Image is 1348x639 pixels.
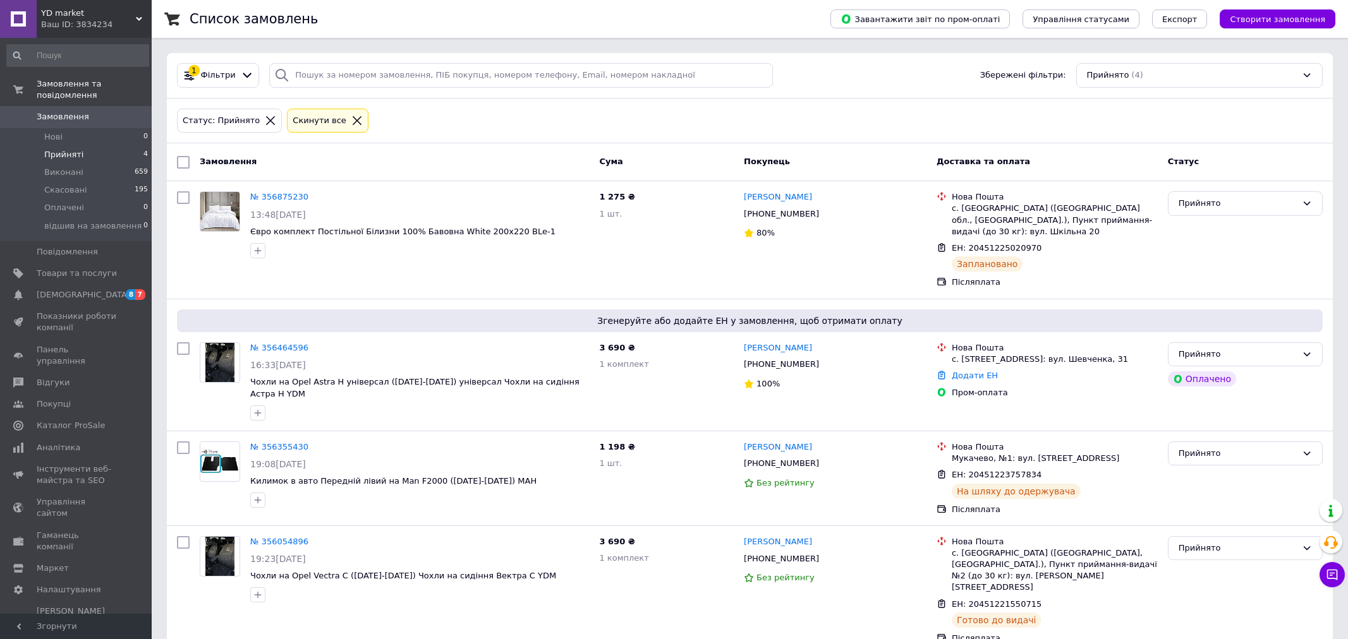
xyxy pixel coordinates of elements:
span: Управління сайтом [37,496,117,519]
span: Збережені фільтри: [980,69,1066,81]
div: Прийнято [1179,447,1297,460]
a: [PERSON_NAME] [744,441,812,453]
span: Аналітика [37,442,80,453]
h1: Список замовлень [190,11,318,27]
span: Замовлення [37,111,89,122]
div: Прийнято [1179,542,1297,555]
span: Експорт [1162,15,1198,24]
img: Фото товару [205,343,235,382]
a: Євро комплект Постільної Білизни 100% Бавовна White 200х220 BLe-1 [250,227,556,236]
a: № 356355430 [250,442,308,451]
span: 1 198 ₴ [599,442,635,451]
span: 8 [126,289,136,300]
img: Фото товару [205,537,235,576]
span: Повідомлення [37,246,98,258]
a: Фото товару [200,441,240,482]
span: Прийняті [44,149,83,160]
img: Фото товару [200,192,240,231]
a: Фото товару [200,191,240,232]
span: Гаманець компанії [37,530,117,552]
span: 1 шт. [599,458,622,468]
button: Експорт [1152,9,1208,28]
span: 0 [143,131,148,143]
span: 1 шт. [599,209,622,218]
span: 1 275 ₴ [599,192,635,201]
span: Без рейтингу [756,478,815,487]
div: Пром-оплата [952,387,1158,398]
div: [PHONE_NUMBER] [741,455,822,472]
span: ЕН: 20451225020970 [952,243,1041,253]
button: Створити замовлення [1220,9,1335,28]
span: Показники роботи компанії [37,311,117,333]
div: Заплановано [952,256,1023,272]
div: На шляху до одержувача [952,484,1081,499]
div: Прийнято [1179,348,1297,361]
span: ЕН: 20451221550715 [952,599,1041,609]
div: Нова Пошта [952,342,1158,354]
span: Замовлення та повідомлення [37,78,152,101]
span: Інструменти веб-майстра та SEO [37,463,117,486]
span: (4) [1131,70,1143,80]
span: Доставка та оплата [937,157,1030,166]
span: Оплачені [44,202,84,213]
span: Покупці [37,398,71,410]
div: Cкинути все [290,114,349,128]
span: Панель управління [37,344,117,367]
a: № 356875230 [250,192,308,201]
div: [PHONE_NUMBER] [741,356,822,373]
span: Створити замовлення [1230,15,1325,24]
div: Нова Пошта [952,441,1158,453]
div: Готово до видачі [952,612,1041,628]
a: [PERSON_NAME] [744,342,812,354]
span: 16:33[DATE] [250,360,306,370]
span: Прийнято [1087,69,1129,81]
span: Управління статусами [1033,15,1129,24]
span: Каталог ProSale [37,420,105,431]
span: Статус [1168,157,1199,166]
span: 19:23[DATE] [250,554,306,564]
span: 0 [143,202,148,213]
span: Згенеруйте або додайте ЕН у замовлення, щоб отримати оплату [182,314,1318,327]
span: 659 [135,167,148,178]
span: 3 690 ₴ [599,343,635,352]
div: Нова Пошта [952,191,1158,203]
span: YD market [41,8,136,19]
button: Завантажити звіт по пром-оплаті [830,9,1010,28]
div: 1 [188,65,200,76]
input: Пошук за номером замовлення, ПІБ покупця, номером телефону, Email, номером накладної [269,63,773,88]
a: Фото товару [200,342,240,383]
span: Товари та послуги [37,268,117,279]
div: Ваш ID: 3834234 [41,19,152,30]
span: 1 комплект [599,553,648,563]
input: Пошук [6,44,149,67]
a: № 356464596 [250,343,308,352]
div: [PHONE_NUMBER] [741,206,822,222]
button: Управління статусами [1023,9,1139,28]
span: Покупець [744,157,790,166]
span: Налаштування [37,584,101,595]
span: 3 690 ₴ [599,537,635,546]
span: Виконані [44,167,83,178]
span: Відгуки [37,377,70,388]
span: 7 [135,289,145,300]
span: Без рейтингу [756,573,815,582]
a: Чохли на Opel Vectra C ([DATE]-[DATE]) Чохли на сидіння Вектра С YDM [250,571,556,580]
div: с. [STREET_ADDRESS]: вул. Шевченка, 31 [952,354,1158,365]
a: [PERSON_NAME] [744,191,812,203]
span: Cума [599,157,622,166]
a: Чохли на Opel Astra H універсал ([DATE]-[DATE]) універсал Чохли на сидіння Астра H YDM [250,377,580,398]
a: Килимок в авто Передній лівий на Man F2000 ([DATE]-[DATE]) МАН [250,476,537,486]
div: с. [GEOGRAPHIC_DATA] ([GEOGRAPHIC_DATA] обл., [GEOGRAPHIC_DATA].), Пункт приймання-видачі (до 30 ... [952,203,1158,237]
span: 195 [135,184,148,196]
div: Післяплата [952,504,1158,515]
span: Завантажити звіт по пром-оплаті [841,13,1000,25]
img: Фото товару [200,449,240,473]
span: Замовлення [200,157,257,166]
a: [PERSON_NAME] [744,536,812,548]
a: Фото товару [200,536,240,576]
div: [PHONE_NUMBER] [741,551,822,567]
div: Післяплата [952,277,1158,288]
